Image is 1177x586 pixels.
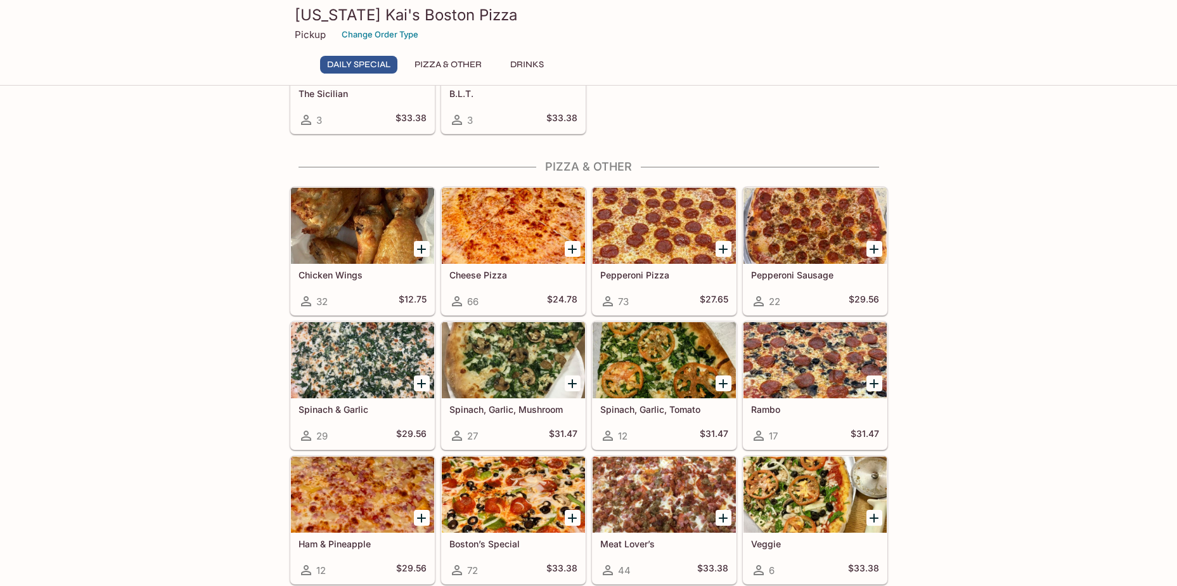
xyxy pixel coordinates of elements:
button: Add Cheese Pizza [565,241,581,257]
button: Add Veggie [866,510,882,526]
h5: Boston’s Special [449,538,577,549]
h5: Spinach, Garlic, Tomato [600,404,728,415]
button: Add Pepperoni Sausage [866,241,882,257]
div: Cheese Pizza [442,188,585,264]
span: 12 [316,564,326,576]
button: Add Spinach & Garlic [414,375,430,391]
a: Pepperoni Pizza73$27.65 [592,187,736,315]
a: Boston’s Special72$33.38 [441,456,586,584]
button: Add Ham & Pineapple [414,510,430,526]
h5: Chicken Wings [299,270,427,280]
span: 6 [769,564,775,576]
button: Add Rambo [866,375,882,391]
button: Add Chicken Wings [414,241,430,257]
h5: $33.38 [546,112,577,127]
a: Chicken Wings32$12.75 [290,187,435,315]
span: 29 [316,430,328,442]
h5: $31.47 [700,428,728,443]
button: Add Spinach, Garlic, Mushroom [565,375,581,391]
h5: $33.38 [697,563,728,578]
button: Add Boston’s Special [565,510,581,526]
h5: Rambo [751,404,879,415]
h5: Spinach, Garlic, Mushroom [449,404,577,415]
h5: $31.47 [549,428,577,443]
h5: Meat Lover’s [600,538,728,549]
button: Drinks [499,56,556,74]
h5: $27.65 [700,294,728,309]
h5: $29.56 [849,294,879,309]
span: 12 [618,430,627,442]
h5: $31.47 [851,428,879,443]
h5: $12.75 [399,294,427,309]
div: Spinach & Garlic [291,322,434,398]
a: Spinach, Garlic, Tomato12$31.47 [592,322,736,450]
h5: $33.38 [546,563,577,578]
div: Rambo [743,322,887,398]
h5: $29.56 [396,563,427,578]
div: Veggie [743,457,887,533]
span: 17 [769,430,778,442]
a: Meat Lover’s44$33.38 [592,456,736,584]
span: 27 [467,430,478,442]
a: Pepperoni Sausage22$29.56 [743,187,887,315]
h5: The Sicilian [299,88,427,99]
h5: Pepperoni Pizza [600,270,728,280]
h5: $33.38 [848,563,879,578]
div: Pepperoni Pizza [593,188,736,264]
p: Pickup [295,29,326,41]
div: Ham & Pineapple [291,457,434,533]
button: Change Order Type [336,25,424,44]
a: Ham & Pineapple12$29.56 [290,456,435,584]
div: Spinach, Garlic, Mushroom [442,322,585,398]
button: Pizza & Other [408,56,489,74]
span: 22 [769,296,780,308]
button: Add Meat Lover’s [716,510,731,526]
button: Add Spinach, Garlic, Tomato [716,375,731,391]
div: Boston’s Special [442,457,585,533]
h5: B.L.T. [449,88,577,99]
span: 32 [316,296,328,308]
span: 3 [467,114,473,126]
h5: Spinach & Garlic [299,404,427,415]
a: Rambo17$31.47 [743,322,887,450]
a: Spinach, Garlic, Mushroom27$31.47 [441,322,586,450]
a: Cheese Pizza66$24.78 [441,187,586,315]
div: Pepperoni Sausage [743,188,887,264]
div: Chicken Wings [291,188,434,264]
span: 72 [467,564,478,576]
button: Add Pepperoni Pizza [716,241,731,257]
h5: Cheese Pizza [449,270,577,280]
h3: [US_STATE] Kai's Boston Pizza [295,5,883,25]
span: 3 [316,114,322,126]
h4: Pizza & Other [290,160,888,174]
div: Spinach, Garlic, Tomato [593,322,736,398]
h5: Ham & Pineapple [299,538,427,549]
h5: $33.38 [396,112,427,127]
span: 73 [618,296,629,308]
h5: $24.78 [547,294,577,309]
div: Meat Lover’s [593,457,736,533]
button: Daily Special [320,56,397,74]
h5: Pepperoni Sausage [751,270,879,280]
h5: Veggie [751,538,879,549]
span: 44 [618,564,631,576]
span: 66 [467,296,479,308]
h5: $29.56 [396,428,427,443]
a: Veggie6$33.38 [743,456,887,584]
a: Spinach & Garlic29$29.56 [290,322,435,450]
